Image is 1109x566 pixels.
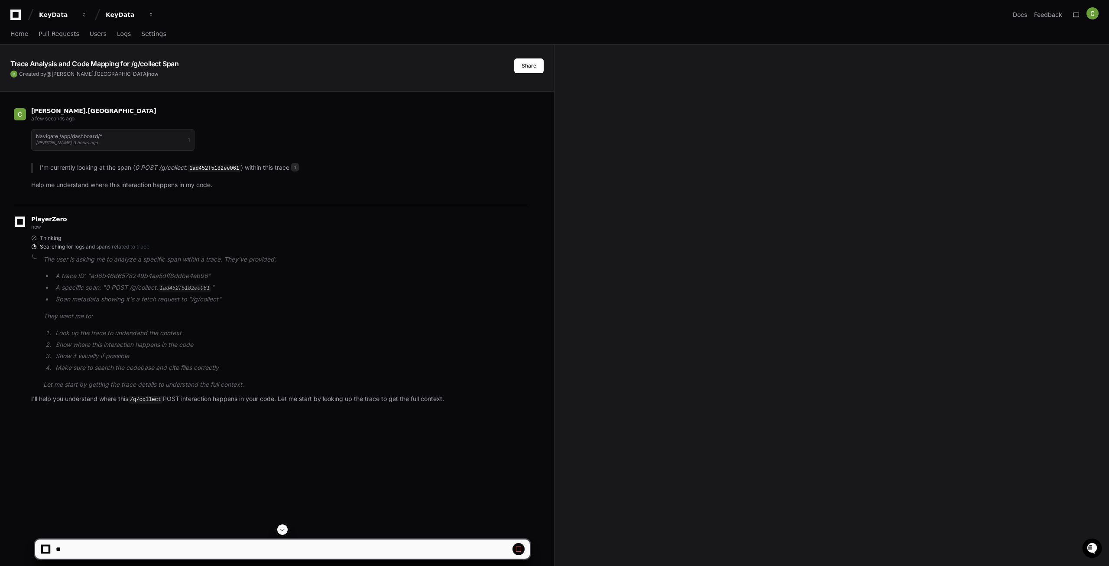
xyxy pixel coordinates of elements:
div: We're available if you need us! [29,73,110,80]
a: Settings [141,24,166,44]
li: A trace ID: "ad6b46d6578249b4aa5dff8ddbe4eb96" [53,271,530,281]
span: 1 [291,163,299,171]
img: ACg8ocIMhgArYgx6ZSQUNXU5thzs6UsPf9rb_9nFAWwzqr8JC4dkNA=s96-c [10,71,17,78]
li: A specific span: " : " [53,283,530,293]
li: Show it visually if possible [53,351,530,361]
h1: Navigate /app/dashboard/* [36,134,102,139]
span: now [31,223,41,230]
a: Docs [1013,10,1027,19]
button: Feedback [1034,10,1062,19]
span: PlayerZero [31,217,67,222]
img: PlayerZero [9,9,26,26]
span: [PERSON_NAME].[GEOGRAPHIC_DATA] [52,71,148,77]
span: Searching for logs and spans related to trace [40,243,149,250]
code: /g/collect [128,396,163,404]
span: Home [10,31,28,36]
span: Settings [141,31,166,36]
span: Pylon [86,91,105,97]
li: Make sure to search the codebase and cite files correctly [53,363,530,373]
a: Logs [117,24,131,44]
img: ACg8ocIMhgArYgx6ZSQUNXU5thzs6UsPf9rb_9nFAWwzqr8JC4dkNA=s96-c [14,108,26,120]
p: The user is asking me to analyze a specific span within a trace. They've provided: [43,255,530,265]
span: @ [46,71,52,77]
span: Pull Requests [39,31,79,36]
li: Look up the trace to understand the context [53,328,530,338]
span: Users [90,31,107,36]
p: They want me to: [43,311,530,321]
button: KeyData [36,7,91,23]
code: 1ad452f5182ee061 [158,285,211,292]
em: 0 POST /g/collect [135,164,186,171]
code: 1ad452f5182ee061 [188,165,241,172]
div: KeyData [39,10,76,19]
iframe: Open customer support [1081,537,1105,561]
img: ACg8ocIMhgArYgx6ZSQUNXU5thzs6UsPf9rb_9nFAWwzqr8JC4dkNA=s96-c [1086,7,1099,19]
span: a few seconds ago [31,115,75,122]
p: Help me understand where this interaction happens in my code. [31,180,530,190]
button: KeyData [102,7,158,23]
button: Navigate /app/dashboard/*[PERSON_NAME] 3 hours ago1 [31,129,195,151]
button: Start new chat [147,67,158,78]
button: Share [514,58,544,73]
em: 0 POST /g/collect [106,284,156,291]
div: Welcome [9,35,158,49]
li: Span metadata showing it's a fetch request to "/g/collect" [53,294,530,304]
p: I'm currently looking at the span ( : ) within this trace [40,163,530,173]
a: Powered byPylon [61,91,105,97]
p: Let me start by getting the trace details to understand the full context. [43,380,530,390]
span: 1 [188,136,190,143]
li: Show where this interaction happens in the code [53,340,530,350]
span: Logs [117,31,131,36]
a: Pull Requests [39,24,79,44]
app-text-character-animate: Trace Analysis and Code Mapping for /g/collect Span [10,59,179,68]
p: I'll help you understand where this POST interaction happens in your code. Let me start by lookin... [31,394,530,404]
div: KeyData [106,10,143,19]
span: [PERSON_NAME] 3 hours ago [36,140,98,145]
a: Home [10,24,28,44]
span: now [148,71,159,77]
span: [PERSON_NAME].[GEOGRAPHIC_DATA] [31,107,156,114]
span: Thinking [40,235,61,242]
img: 1736555170064-99ba0984-63c1-480f-8ee9-699278ef63ed [9,65,24,80]
span: Created by [19,71,159,78]
a: Users [90,24,107,44]
div: Start new chat [29,65,142,73]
